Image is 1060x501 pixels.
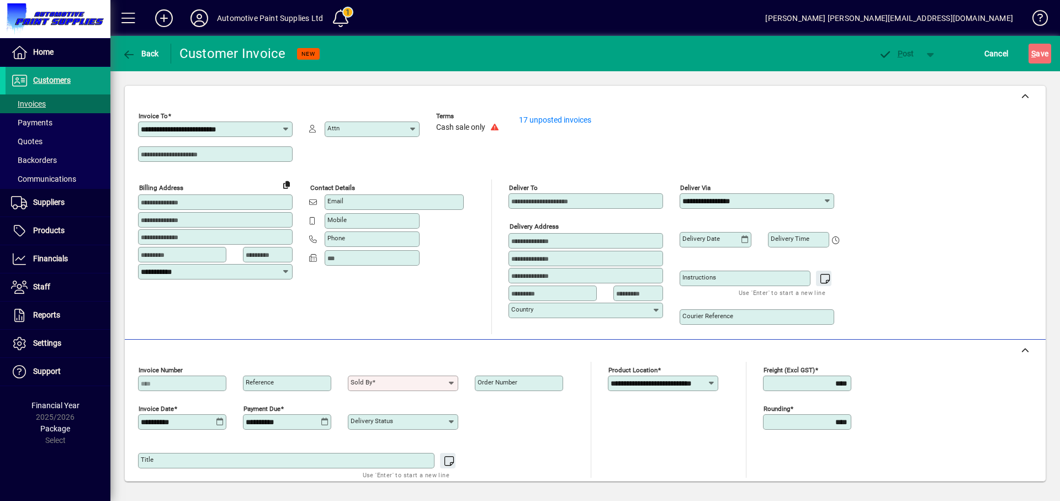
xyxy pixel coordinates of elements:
[6,217,110,245] a: Products
[40,424,70,433] span: Package
[11,99,46,108] span: Invoices
[764,405,790,413] mat-label: Rounding
[1024,2,1046,38] a: Knowledge Base
[982,44,1011,64] button: Cancel
[436,113,502,120] span: Terms
[139,366,183,374] mat-label: Invoice number
[511,305,533,313] mat-label: Country
[608,366,658,374] mat-label: Product location
[873,44,920,64] button: Post
[6,151,110,170] a: Backorders
[765,9,1013,27] div: [PERSON_NAME] [PERSON_NAME][EMAIL_ADDRESS][DOMAIN_NAME]
[217,9,323,27] div: Automotive Paint Supplies Ltd
[243,405,280,413] mat-label: Payment due
[33,282,50,291] span: Staff
[764,366,815,374] mat-label: Freight (excl GST)
[33,48,54,56] span: Home
[363,468,449,481] mat-hint: Use 'Enter' to start a new line
[6,132,110,151] a: Quotes
[519,115,591,124] a: 17 unposted invoices
[6,302,110,329] a: Reports
[1031,49,1036,58] span: S
[11,137,43,146] span: Quotes
[682,312,733,320] mat-label: Courier Reference
[11,118,52,127] span: Payments
[478,378,517,386] mat-label: Order number
[301,50,315,57] span: NEW
[33,76,71,85] span: Customers
[278,176,295,193] button: Copy to Delivery address
[141,456,153,463] mat-label: Title
[182,8,217,28] button: Profile
[6,189,110,217] a: Suppliers
[6,39,110,66] a: Home
[33,198,65,207] span: Suppliers
[771,235,809,242] mat-label: Delivery time
[246,378,274,386] mat-label: Reference
[984,45,1009,62] span: Cancel
[6,273,110,301] a: Staff
[6,358,110,386] a: Support
[110,44,171,64] app-page-header-button: Back
[327,216,347,224] mat-label: Mobile
[33,226,65,235] span: Products
[11,156,57,165] span: Backorders
[6,94,110,113] a: Invoices
[11,175,76,183] span: Communications
[327,234,345,242] mat-label: Phone
[6,170,110,188] a: Communications
[179,45,286,62] div: Customer Invoice
[119,44,162,64] button: Back
[33,310,60,319] span: Reports
[680,184,711,192] mat-label: Deliver via
[351,378,372,386] mat-label: Sold by
[327,124,340,132] mat-label: Attn
[139,405,174,413] mat-label: Invoice date
[682,235,720,242] mat-label: Delivery date
[146,8,182,28] button: Add
[1029,44,1051,64] button: Save
[682,273,716,281] mat-label: Instructions
[33,367,61,376] span: Support
[139,112,168,120] mat-label: Invoice To
[739,286,825,299] mat-hint: Use 'Enter' to start a new line
[351,417,393,425] mat-label: Delivery status
[878,49,914,58] span: ost
[6,245,110,273] a: Financials
[31,401,79,410] span: Financial Year
[327,197,343,205] mat-label: Email
[898,49,903,58] span: P
[1031,45,1048,62] span: ave
[33,254,68,263] span: Financials
[122,49,159,58] span: Back
[6,330,110,357] a: Settings
[509,184,538,192] mat-label: Deliver To
[33,339,61,347] span: Settings
[436,123,485,132] span: Cash sale only
[6,113,110,132] a: Payments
